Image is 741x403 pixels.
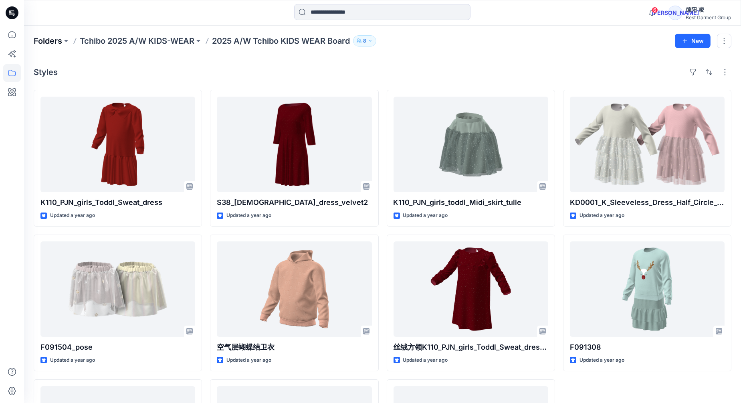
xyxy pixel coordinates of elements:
p: Updated a year ago [579,211,624,220]
p: KD0001_K_Sleeveless_Dress_Half_Circle_Skirt2 [570,197,725,208]
p: S38_[DEMOGRAPHIC_DATA]_dress_velvet2 [217,197,372,208]
a: F091308 [570,241,725,337]
a: 空气层蝴蝶结卫衣 [217,241,372,337]
p: K110_PJN_girls_Toddl_Sweat_dress [40,197,195,208]
h4: Styles [34,67,58,77]
span: 6 [652,7,658,13]
div: [PERSON_NAME] [668,6,682,20]
div: Best Garment Group [686,14,731,20]
p: Updated a year ago [226,356,271,365]
button: 8 [353,35,376,47]
p: Updated a year ago [50,211,95,220]
button: New [675,34,711,48]
p: 空气层蝴蝶结卫衣 [217,342,372,353]
div: 德阳 凌 [686,5,731,14]
p: 8 [363,36,366,45]
a: K110_PJN_girls_Toddl_Sweat_dress [40,97,195,192]
p: F091308 [570,342,725,353]
p: K110_PJN_girls_toddl_Midi_skirt_tulle [394,197,548,208]
p: 2025 A/W Tchibo KIDS WEAR Board [212,35,350,47]
p: 丝绒方领K110_PJN_girls_Toddl_Sweat_dress_2 [394,342,548,353]
a: F091504_pose [40,241,195,337]
p: Updated a year ago [403,356,448,365]
a: Folders [34,35,62,47]
p: F091504_pose [40,342,195,353]
p: Updated a year ago [50,356,95,365]
a: K110_PJN_girls_toddl_Midi_skirt_tulle [394,97,548,192]
p: Updated a year ago [579,356,624,365]
a: S38_ladies_dress_velvet2 [217,97,372,192]
a: 丝绒方领K110_PJN_girls_Toddl_Sweat_dress_2 [394,241,548,337]
p: Updated a year ago [226,211,271,220]
a: KD0001_K_Sleeveless_Dress_Half_Circle_Skirt2 [570,97,725,192]
p: Updated a year ago [403,211,448,220]
a: Tchibo 2025 A/W KIDS-WEAR [80,35,194,47]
